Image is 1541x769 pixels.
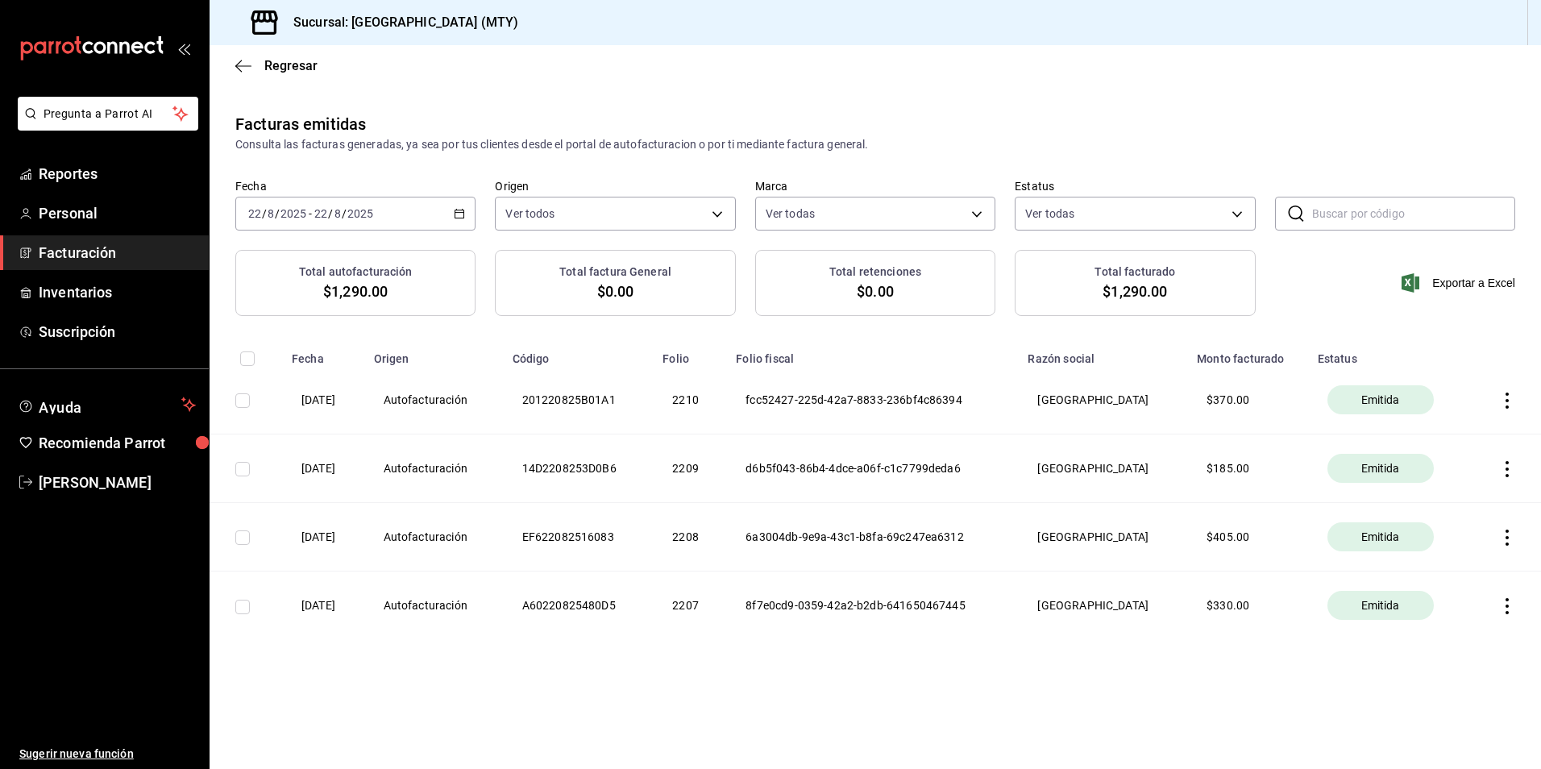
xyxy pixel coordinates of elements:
[39,242,196,264] span: Facturación
[39,432,196,454] span: Recomienda Parrot
[262,207,267,220] span: /
[1018,342,1187,366] th: Razón social
[334,207,342,220] input: --
[559,264,671,281] h3: Total factura General
[280,207,307,220] input: ----
[177,42,190,55] button: open_drawer_menu
[342,207,347,220] span: /
[1355,460,1406,476] span: Emitida
[328,207,333,220] span: /
[755,181,995,192] label: Marca
[653,503,726,572] th: 2208
[829,264,921,281] h3: Total retenciones
[1405,273,1515,293] button: Exportar a Excel
[235,136,1515,153] div: Consulta las facturas generadas, ya sea por tus clientes desde el portal de autofacturacion o por...
[235,181,476,192] label: Fecha
[597,281,634,302] span: $0.00
[503,572,654,640] th: A60220825480D5
[235,58,318,73] button: Regresar
[282,366,364,434] th: [DATE]
[1312,197,1515,230] input: Buscar por código
[653,366,726,434] th: 2210
[503,366,654,434] th: 201220825B01A1
[503,434,654,503] th: 14D2208253D0B6
[299,264,413,281] h3: Total autofacturación
[364,572,503,640] th: Autofacturación
[39,321,196,343] span: Suscripción
[247,207,262,220] input: --
[364,342,503,366] th: Origen
[11,117,198,134] a: Pregunta a Parrot AI
[1018,503,1187,572] th: [GEOGRAPHIC_DATA]
[653,434,726,503] th: 2209
[309,207,312,220] span: -
[364,503,503,572] th: Autofacturación
[39,395,175,414] span: Ayuda
[280,13,518,32] h3: Sucursal: [GEOGRAPHIC_DATA] (MTY)
[347,207,374,220] input: ----
[282,503,364,572] th: [DATE]
[1187,503,1307,572] th: $ 405.00
[282,342,364,366] th: Fecha
[503,342,654,366] th: Código
[766,206,815,222] span: Ver todas
[44,106,173,123] span: Pregunta a Parrot AI
[1187,434,1307,503] th: $ 185.00
[726,434,1018,503] th: d6b5f043-86b4-4dce-a06f-c1c7799deda6
[282,434,364,503] th: [DATE]
[1187,572,1307,640] th: $ 330.00
[1308,342,1472,366] th: Estatus
[282,572,364,640] th: [DATE]
[364,434,503,503] th: Autofacturación
[1094,264,1175,281] h3: Total facturado
[19,746,196,763] span: Sugerir nueva función
[726,366,1018,434] th: fcc52427-225d-42a7-8833-236bf4c86394
[1187,366,1307,434] th: $ 370.00
[1018,434,1187,503] th: [GEOGRAPHIC_DATA]
[1187,342,1307,366] th: Monto facturado
[275,207,280,220] span: /
[1355,529,1406,545] span: Emitida
[264,58,318,73] span: Regresar
[1018,366,1187,434] th: [GEOGRAPHIC_DATA]
[364,366,503,434] th: Autofacturación
[1015,181,1255,192] label: Estatus
[1355,392,1406,408] span: Emitida
[314,207,328,220] input: --
[39,163,196,185] span: Reportes
[39,202,196,224] span: Personal
[726,503,1018,572] th: 6a3004db-9e9a-43c1-b8fa-69c247ea6312
[18,97,198,131] button: Pregunta a Parrot AI
[235,112,366,136] div: Facturas emitidas
[267,207,275,220] input: --
[653,572,726,640] th: 2207
[726,342,1018,366] th: Folio fiscal
[1025,206,1074,222] span: Ver todas
[857,281,894,302] span: $0.00
[323,281,388,302] span: $1,290.00
[726,572,1018,640] th: 8f7e0cd9-0359-42a2-b2db-641650467445
[39,472,196,493] span: [PERSON_NAME]
[1355,597,1406,613] span: Emitida
[1018,572,1187,640] th: [GEOGRAPHIC_DATA]
[653,342,726,366] th: Folio
[1103,281,1167,302] span: $1,290.00
[503,503,654,572] th: EF622082516083
[505,206,555,222] span: Ver todos
[495,181,735,192] label: Origen
[39,281,196,303] span: Inventarios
